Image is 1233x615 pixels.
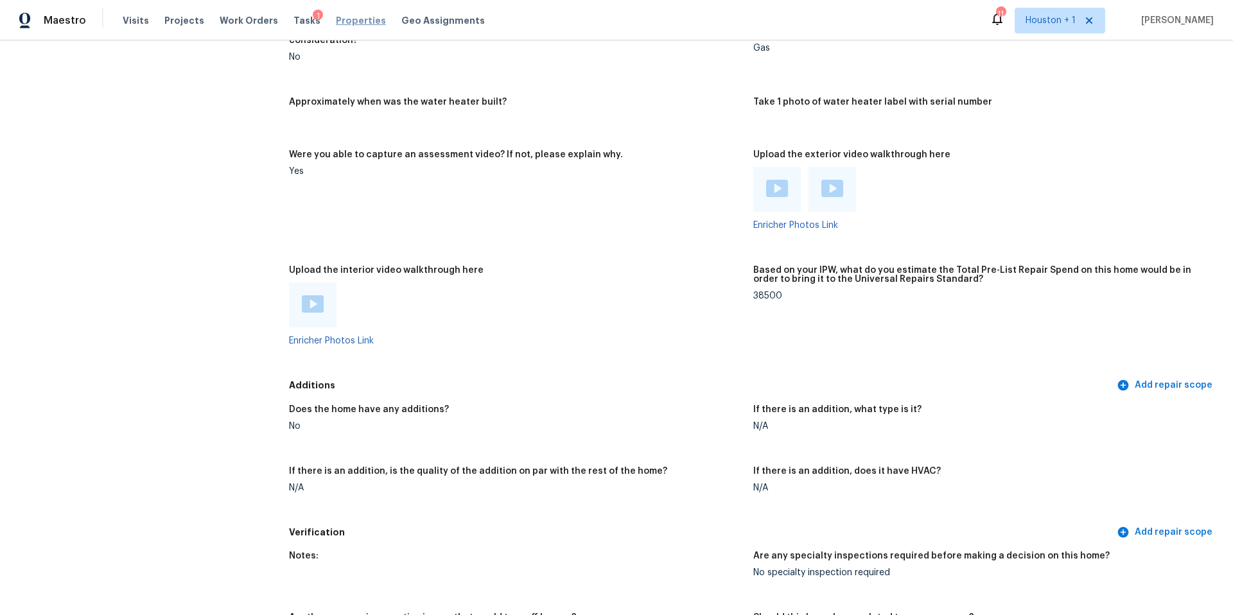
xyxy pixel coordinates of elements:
[821,180,843,199] a: Play Video
[302,295,324,315] a: Play Video
[123,14,149,27] span: Visits
[753,405,922,414] h5: If there is an addition, what type is it?
[753,221,838,230] a: Enricher Photos Link
[753,483,1207,492] div: N/A
[289,150,623,159] h5: Were you able to capture an assessment video? If not, please explain why.
[164,14,204,27] span: Projects
[293,16,320,25] span: Tasks
[1119,524,1212,541] span: Add repair scope
[289,422,743,431] div: No
[289,483,743,492] div: N/A
[753,291,1207,300] div: 38500
[289,405,449,414] h5: Does the home have any additions?
[1119,377,1212,394] span: Add repair scope
[313,10,323,22] div: 1
[753,467,941,476] h5: If there is an addition, does it have HVAC?
[336,14,386,27] span: Properties
[289,336,374,345] a: Enricher Photos Link
[44,14,86,27] span: Maestro
[1114,374,1218,397] button: Add repair scope
[753,98,992,107] h5: Take 1 photo of water heater label with serial number
[766,180,788,199] a: Play Video
[289,266,484,275] h5: Upload the interior video walkthrough here
[289,551,319,560] h5: Notes:
[289,53,743,62] div: No
[753,551,1110,560] h5: Are any specialty inspections required before making a decision on this home?
[766,180,788,197] img: Play Video
[401,14,485,27] span: Geo Assignments
[289,167,743,176] div: Yes
[753,150,950,159] h5: Upload the exterior video walkthrough here
[753,422,1207,431] div: N/A
[996,8,1005,21] div: 11
[220,14,278,27] span: Work Orders
[753,568,1207,577] div: No specialty inspection required
[289,467,667,476] h5: If there is an addition, is the quality of the addition on par with the rest of the home?
[1026,14,1076,27] span: Houston + 1
[289,526,1114,539] h5: Verification
[753,44,1207,53] div: Gas
[289,379,1114,392] h5: Additions
[302,295,324,313] img: Play Video
[1136,14,1214,27] span: [PERSON_NAME]
[289,98,507,107] h5: Approximately when was the water heater built?
[753,266,1207,284] h5: Based on your IPW, what do you estimate the Total Pre-List Repair Spend on this home would be in ...
[821,180,843,197] img: Play Video
[1114,521,1218,544] button: Add repair scope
